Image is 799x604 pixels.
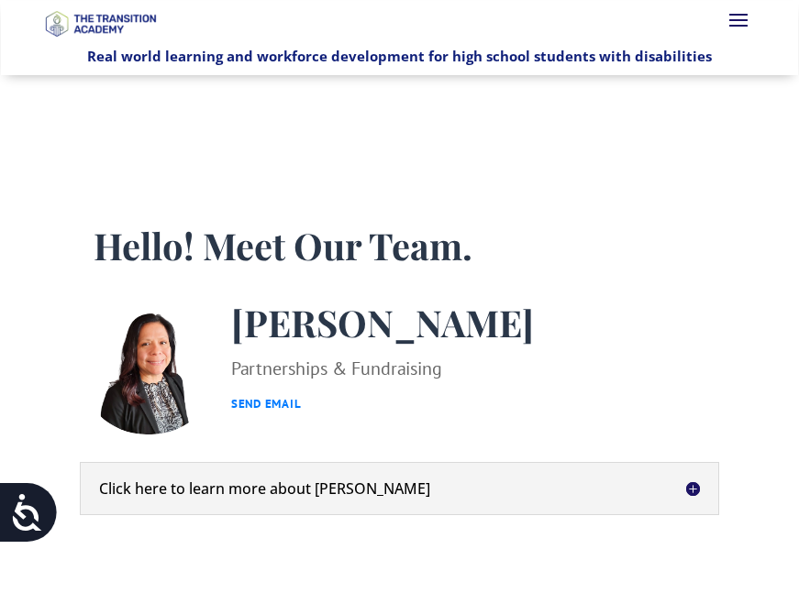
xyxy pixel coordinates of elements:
[99,481,700,496] h5: Click here to learn more about [PERSON_NAME]
[231,357,442,380] span: Partnerships & Fundraising
[231,298,534,346] span: [PERSON_NAME]
[40,29,160,47] a: Logo-Noticias
[40,4,160,43] img: TTA Brand_TTA Primary Logo_Horizontal_Light BG
[231,396,302,412] a: Send Email
[94,221,472,269] span: Hello! Meet Our Team.
[87,47,712,65] span: Real world learning and workforce development for high school students with disabilities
